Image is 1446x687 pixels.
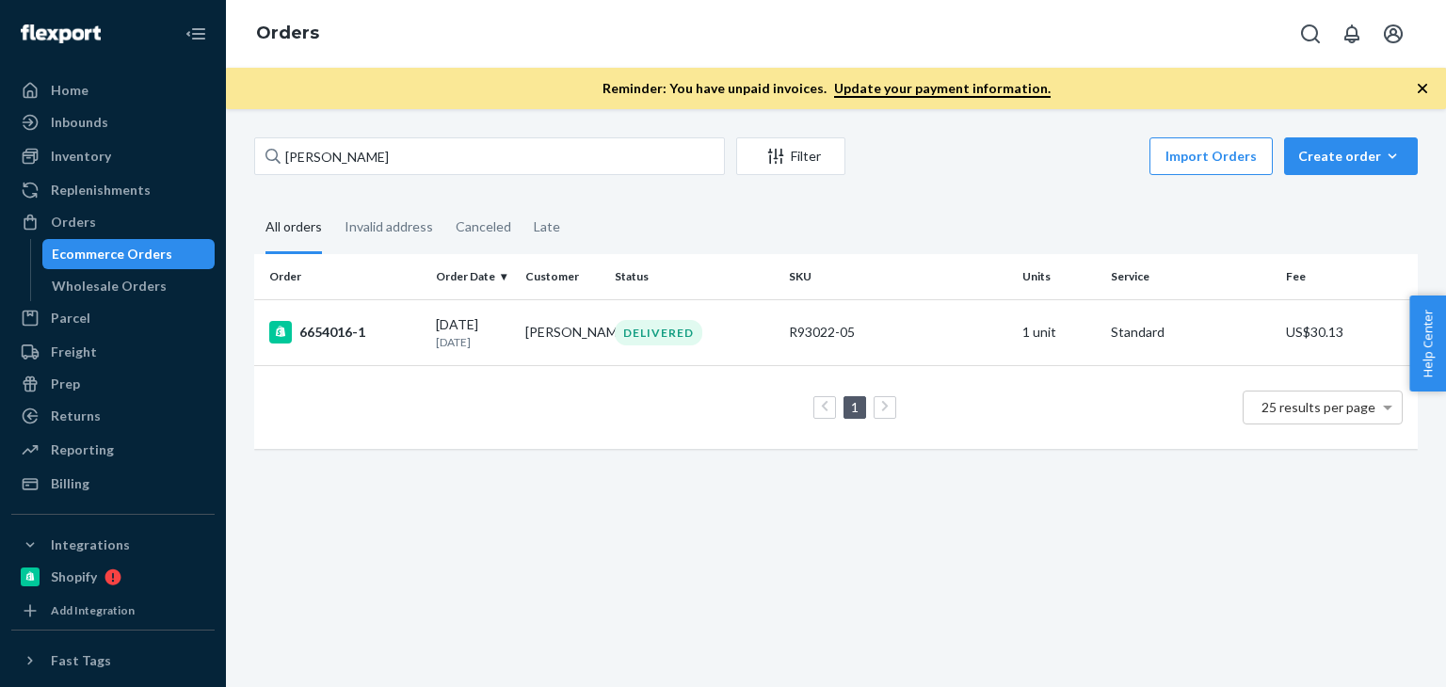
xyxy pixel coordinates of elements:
[1278,254,1418,299] th: Fee
[52,277,167,296] div: Wholesale Orders
[525,268,600,284] div: Customer
[11,562,215,592] a: Shopify
[428,254,518,299] th: Order Date
[456,202,511,251] div: Canceled
[51,375,80,393] div: Prep
[254,254,428,299] th: Order
[1103,254,1277,299] th: Service
[51,567,97,586] div: Shopify
[51,147,111,166] div: Inventory
[11,401,215,431] a: Returns
[256,23,319,43] a: Orders
[42,271,216,301] a: Wholesale Orders
[254,137,725,175] input: Search orders
[51,81,88,100] div: Home
[51,343,97,361] div: Freight
[1409,296,1446,391] button: Help Center
[1326,631,1427,678] iframe: Opens a widget where you can chat to one of our agents
[11,303,215,333] a: Parcel
[1278,299,1418,365] td: US$30.13
[52,245,172,264] div: Ecommerce Orders
[1374,15,1412,53] button: Open account menu
[51,309,90,328] div: Parcel
[21,24,101,43] img: Flexport logo
[51,602,135,618] div: Add Integration
[51,213,96,232] div: Orders
[834,80,1051,98] a: Update your payment information.
[847,399,862,415] a: Page 1 is your current page
[737,147,844,166] div: Filter
[602,79,1051,98] p: Reminder: You have unpaid invoices.
[781,254,1014,299] th: SKU
[607,254,781,299] th: Status
[241,7,334,61] ol: breadcrumbs
[1284,137,1418,175] button: Create order
[518,299,607,365] td: [PERSON_NAME]
[1111,323,1270,342] p: Standard
[436,334,510,350] p: [DATE]
[1015,254,1104,299] th: Units
[1261,399,1375,415] span: 25 results per page
[51,181,151,200] div: Replenishments
[11,175,215,205] a: Replenishments
[615,320,702,345] div: DELIVERED
[51,113,108,132] div: Inbounds
[269,321,421,343] div: 6654016-1
[11,599,215,622] a: Add Integration
[11,469,215,499] a: Billing
[11,530,215,560] button: Integrations
[1015,299,1104,365] td: 1 unit
[11,207,215,237] a: Orders
[345,202,433,251] div: Invalid address
[51,407,101,425] div: Returns
[11,337,215,367] a: Freight
[1298,147,1404,166] div: Create order
[51,474,89,493] div: Billing
[11,141,215,171] a: Inventory
[177,15,215,53] button: Close Navigation
[1149,137,1273,175] button: Import Orders
[11,369,215,399] a: Prep
[51,440,114,459] div: Reporting
[51,651,111,670] div: Fast Tags
[11,435,215,465] a: Reporting
[11,75,215,105] a: Home
[534,202,560,251] div: Late
[265,202,322,254] div: All orders
[11,107,215,137] a: Inbounds
[1333,15,1371,53] button: Open notifications
[42,239,216,269] a: Ecommerce Orders
[11,646,215,676] button: Fast Tags
[436,315,510,350] div: [DATE]
[789,323,1006,342] div: R93022-05
[1292,15,1329,53] button: Open Search Box
[736,137,845,175] button: Filter
[51,535,130,554] div: Integrations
